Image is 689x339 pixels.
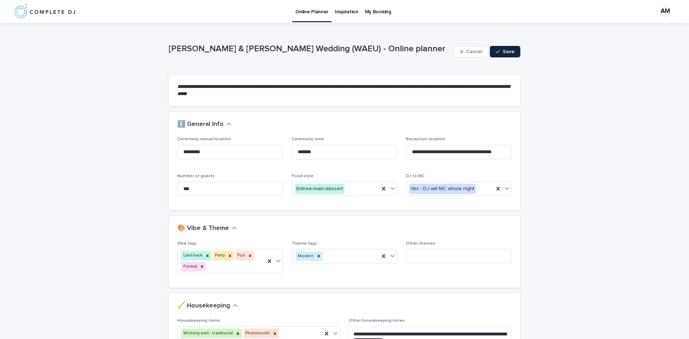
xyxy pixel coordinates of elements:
[181,329,234,338] div: Wishing well - traditional
[177,225,237,232] button: 🎨 Vibe & Theme
[177,225,229,232] h2: 🎨 Vibe & Theme
[181,262,198,272] div: Formal
[14,4,75,19] img: 8nP3zCmvR2aWrOmylPw8
[169,44,451,54] p: [PERSON_NAME] & [PERSON_NAME] Wedding (WAEU) - Online planner
[406,241,435,246] span: Other themes
[177,137,231,141] span: Ceremony venue/location
[177,174,215,178] span: Number of guests
[296,251,315,261] div: Modern
[243,329,271,338] div: Photobooth
[454,46,488,57] button: Cancel
[177,121,231,128] button: ℹ️ General Info
[177,121,224,128] h2: ℹ️ General Info
[292,241,317,246] span: Theme tags
[660,6,671,17] div: AM
[177,241,197,246] span: Vibe tags
[235,251,246,260] div: Fun
[295,184,344,194] div: Entree-main-dessert
[490,46,520,57] button: Save
[406,174,425,178] span: DJ to MC
[292,137,324,141] span: Ceremony time
[409,184,476,194] div: Yes - DJ will MC whole night
[466,49,482,54] span: Cancel
[349,319,405,323] span: Other housekeeping notes
[213,251,226,260] div: Party
[177,302,230,310] h2: 🧹 Housekeeping
[177,319,220,323] span: Housekeeping items
[177,302,238,310] button: 🧹 Housekeeping
[181,251,203,260] div: Laid-back
[292,174,314,178] span: Food style
[406,137,445,141] span: Reception location
[503,49,515,54] span: Save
